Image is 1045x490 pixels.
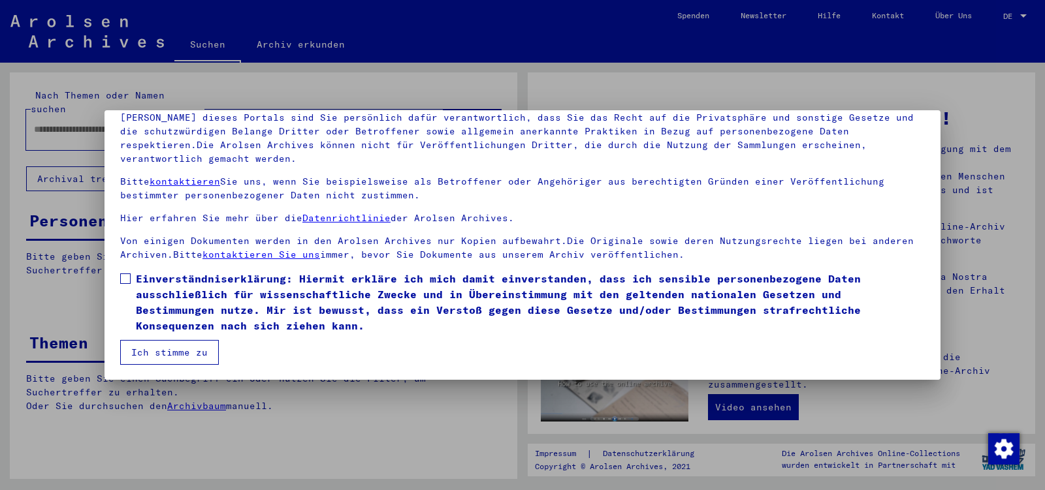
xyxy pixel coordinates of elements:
button: Ich stimme zu [120,340,219,365]
p: Hier erfahren Sie mehr über die der Arolsen Archives. [120,211,925,225]
p: Bitte Sie uns, wenn Sie beispielsweise als Betroffener oder Angehöriger aus berechtigten Gründen ... [120,175,925,202]
p: Bitte beachten Sie, dass dieses Portal über NS - Verfolgte sensible Daten zu identifizierten oder... [120,97,925,166]
img: Zustimmung ändern [988,433,1020,465]
a: Datenrichtlinie [302,212,391,224]
a: kontaktieren [150,176,220,187]
a: kontaktieren Sie uns [202,249,320,260]
p: Von einigen Dokumenten werden in den Arolsen Archives nur Kopien aufbewahrt.Die Originale sowie d... [120,234,925,262]
span: Einverständniserklärung: Hiermit erkläre ich mich damit einverstanden, dass ich sensible personen... [136,271,925,333]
